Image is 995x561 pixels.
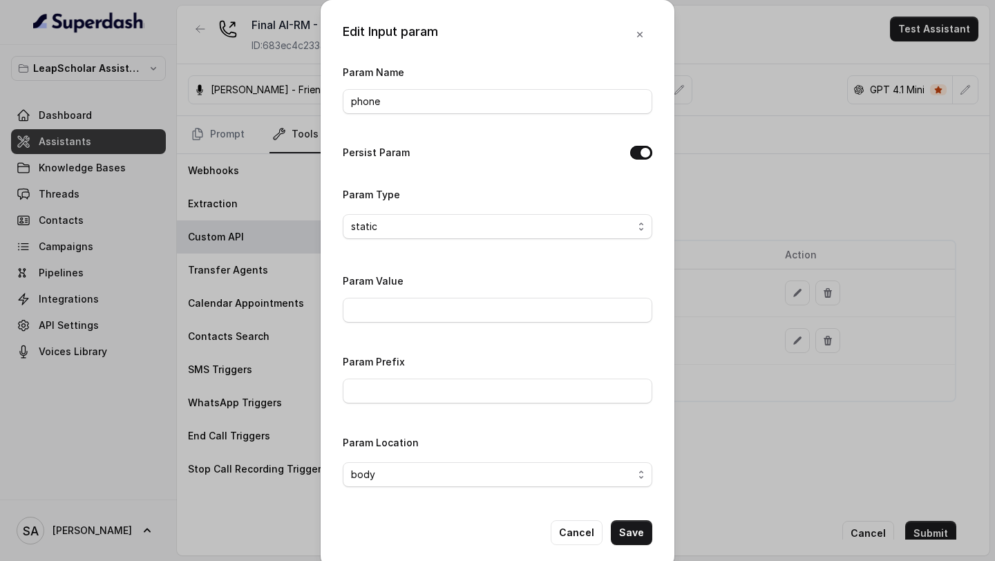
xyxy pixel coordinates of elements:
[343,189,400,200] label: Param Type
[343,462,652,487] button: body
[343,66,404,78] label: Param Name
[343,214,652,239] button: static
[343,22,438,47] div: Edit Input param
[351,218,633,235] span: static
[611,520,652,545] button: Save
[343,437,419,448] label: Param Location
[343,275,404,287] label: Param Value
[343,356,405,368] label: Param Prefix
[343,144,410,161] label: Persist Param
[551,520,603,545] button: Cancel
[351,466,633,483] span: body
